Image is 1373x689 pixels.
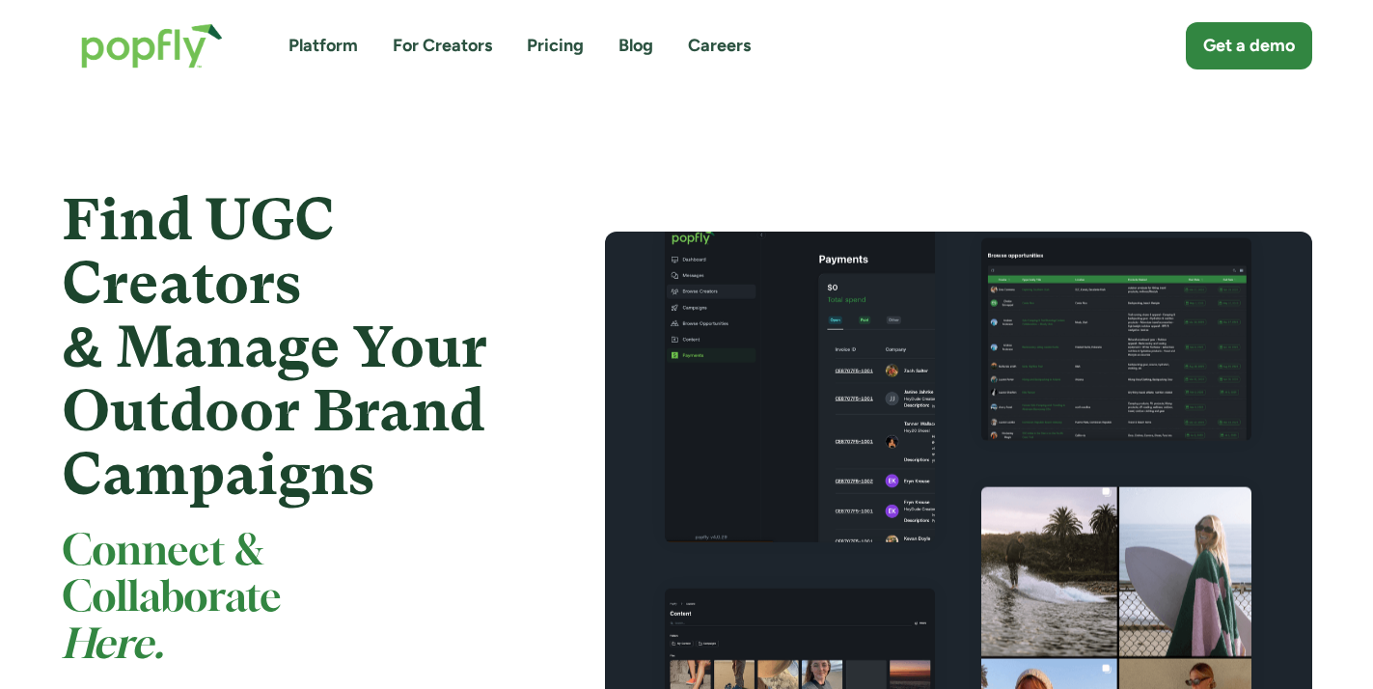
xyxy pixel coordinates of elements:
a: Get a demo [1186,22,1312,69]
a: For Creators [393,34,492,58]
a: Pricing [527,34,584,58]
em: Here. [62,626,164,666]
div: Get a demo [1203,34,1295,58]
a: home [62,4,242,88]
a: Platform [288,34,358,58]
a: Blog [618,34,653,58]
strong: Find UGC Creators & Manage Your Outdoor Brand Campaigns [62,186,487,508]
h2: Connect & Collaborate [62,530,535,670]
a: Careers [688,34,751,58]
